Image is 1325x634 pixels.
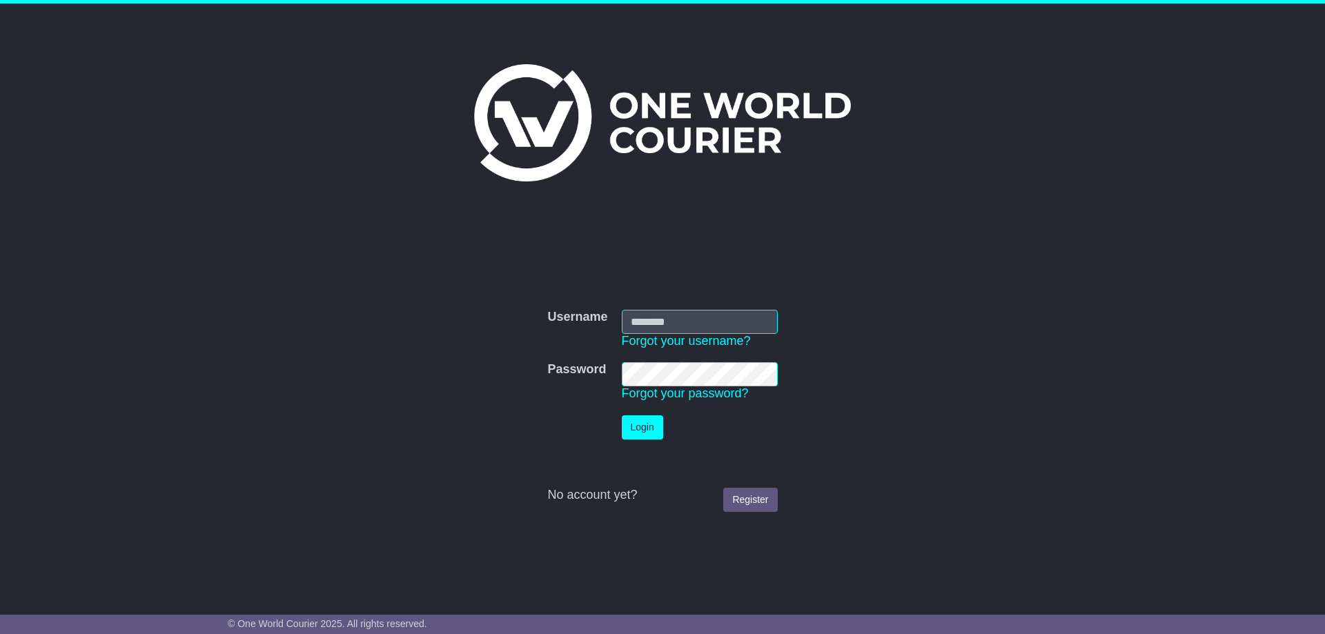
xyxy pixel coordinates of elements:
img: One World [474,64,851,181]
label: Password [547,362,606,377]
button: Login [622,415,663,439]
label: Username [547,310,607,325]
span: © One World Courier 2025. All rights reserved. [228,618,427,629]
a: Forgot your password? [622,386,749,400]
a: Register [723,488,777,512]
a: Forgot your username? [622,334,751,348]
div: No account yet? [547,488,777,503]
